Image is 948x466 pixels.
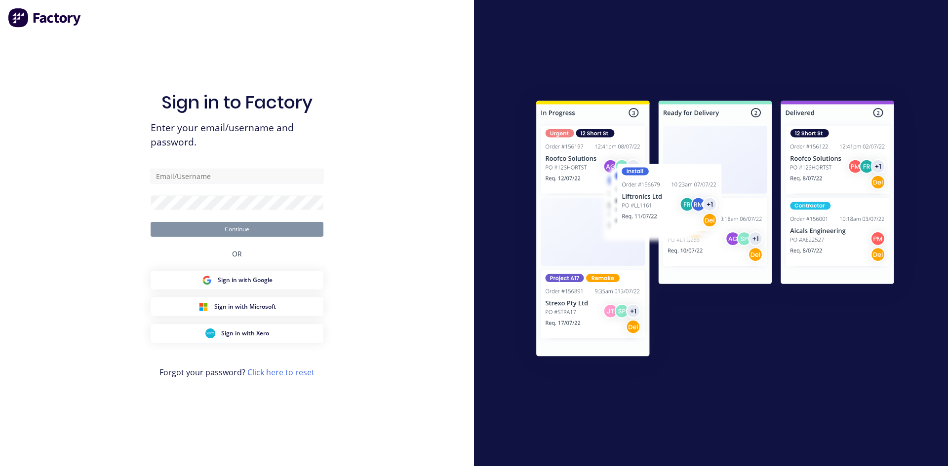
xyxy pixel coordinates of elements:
button: Xero Sign inSign in with Xero [151,324,323,343]
div: OR [232,237,242,271]
input: Email/Username [151,169,323,183]
img: Microsoft Sign in [198,302,208,312]
button: Google Sign inSign in with Google [151,271,323,289]
img: Google Sign in [202,275,212,285]
img: Xero Sign in [205,328,215,338]
button: Continue [151,222,323,237]
span: Sign in with Microsoft [214,302,276,311]
span: Forgot your password? [159,366,315,378]
span: Sign in with Google [218,276,273,285]
span: Sign in with Xero [221,329,269,338]
img: Factory [8,8,82,28]
span: Enter your email/username and password. [151,121,323,149]
h1: Sign in to Factory [161,92,313,113]
button: Microsoft Sign inSign in with Microsoft [151,297,323,316]
img: Sign in [514,81,916,380]
a: Click here to reset [247,367,315,378]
